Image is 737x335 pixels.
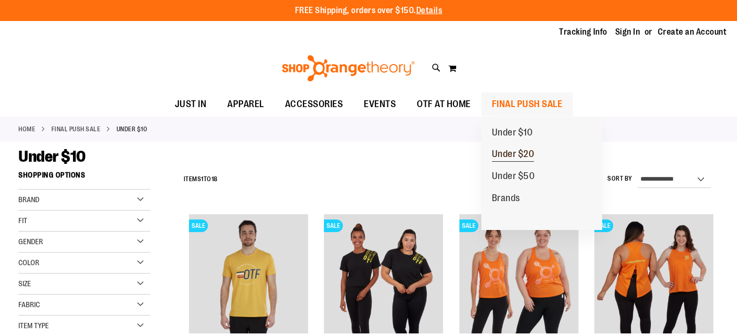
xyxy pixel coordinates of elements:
a: Product image for Unisex Short Sleeve Recovery TeeSALE [189,214,308,335]
a: Under $50 [481,165,545,187]
a: Details [416,6,443,15]
a: Sign In [615,26,640,38]
img: Product image for Unisex Short Sleeve Recovery Tee [189,214,308,333]
a: Tracking Info [559,26,607,38]
span: Brands [492,193,520,206]
span: Under $10 [492,127,533,140]
span: SALE [324,219,343,232]
span: FINAL PUSH SALE [492,92,563,116]
a: Home [18,124,35,134]
a: OTF AT HOME [406,92,481,117]
span: 18 [212,175,218,183]
span: Under $10 [18,148,86,165]
img: Shop Orangetheory [280,55,416,81]
span: Color [18,258,39,267]
strong: Shopping Options [18,166,150,190]
span: JUST IN [175,92,207,116]
span: SALE [189,219,208,232]
a: Brands [481,187,531,210]
a: Product image for Base Tie Back TankSALE [594,214,713,335]
strong: Under $10 [117,124,148,134]
span: ACCESSORIES [285,92,343,116]
span: EVENTS [364,92,396,116]
p: FREE Shipping, orders over $150. [295,5,443,17]
a: JUST IN [164,92,217,117]
h2: Items to [184,171,218,187]
a: FINAL PUSH SALE [481,92,573,116]
span: OTF AT HOME [417,92,471,116]
a: EVENTS [353,92,406,117]
span: Brand [18,195,39,204]
a: ACCESSORIES [275,92,354,117]
a: Product image for Base Racerback TankSALE [459,214,578,335]
span: SALE [459,219,478,232]
span: 1 [201,175,204,183]
a: Create an Account [658,26,727,38]
a: FINAL PUSH SALE [51,124,101,134]
span: Size [18,279,31,288]
ul: FINAL PUSH SALE [481,117,602,231]
span: Under $50 [492,171,535,184]
span: Gender [18,237,43,246]
a: Product image for Shoulder Short Sleeve Crop TeeSALE [324,214,443,335]
span: Under $20 [492,149,534,162]
span: APPAREL [227,92,264,116]
span: Fabric [18,300,40,309]
a: APPAREL [217,92,275,117]
a: Under $10 [481,122,543,144]
img: Product image for Base Tie Back Tank [594,214,713,333]
img: Product image for Shoulder Short Sleeve Crop Tee [324,214,443,333]
span: Fit [18,216,27,225]
a: Under $20 [481,143,545,165]
span: Item Type [18,321,49,330]
label: Sort By [607,174,633,183]
img: Product image for Base Racerback Tank [459,214,578,333]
